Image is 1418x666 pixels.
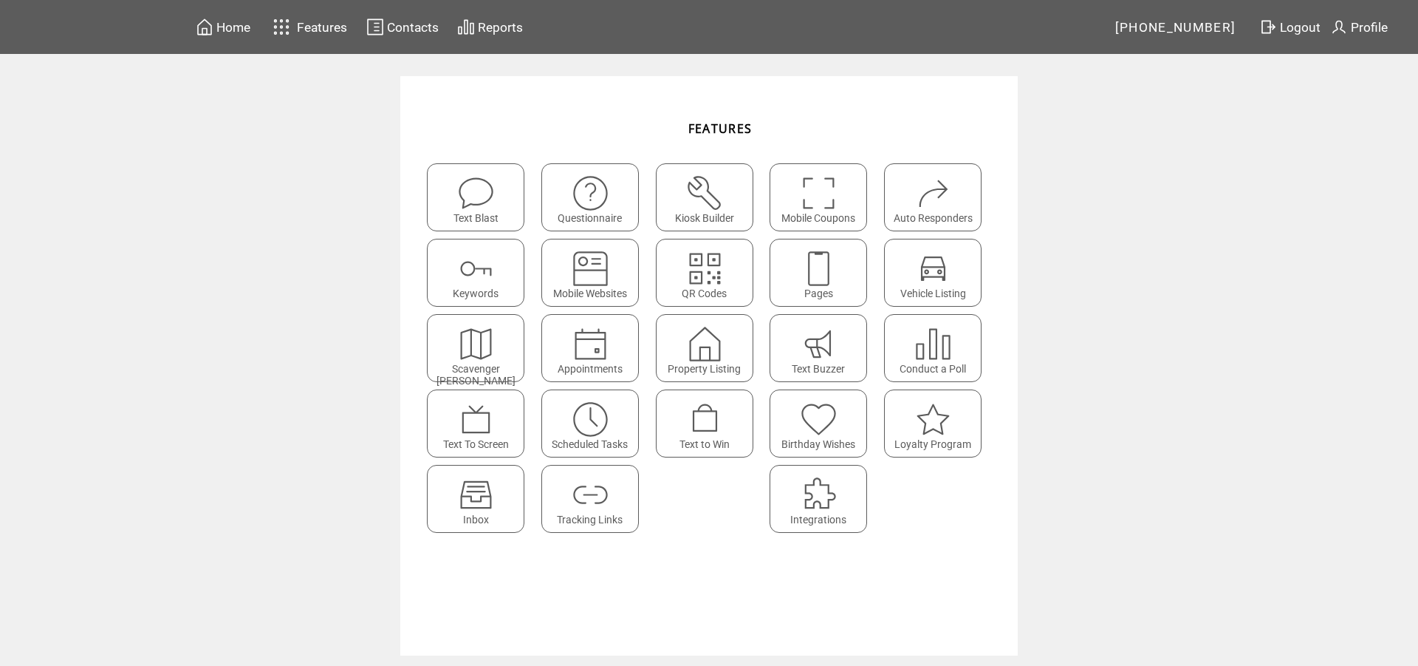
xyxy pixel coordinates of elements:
span: Birthday Wishes [781,438,855,450]
img: contacts.svg [366,18,384,36]
span: Inbox [463,514,489,526]
img: questionnaire.svg [571,174,610,213]
span: Keywords [453,288,499,299]
img: keywords.svg [456,249,496,288]
a: Scheduled Tasks [541,390,648,458]
a: Features [267,13,350,41]
a: Text Blast [427,163,534,231]
img: property-listing.svg [685,324,725,364]
img: qr.svg [685,249,725,288]
a: Home [193,16,253,38]
img: text-to-screen.svg [456,400,496,439]
a: Keywords [427,239,534,307]
span: Pages [804,288,833,299]
img: poll.svg [914,324,953,364]
img: birthday-wishes.svg [799,400,838,439]
a: Profile [1328,16,1390,38]
img: mobile-websites.svg [571,249,610,288]
span: Auto Responders [894,212,973,224]
span: Text Blast [453,212,499,224]
img: Inbox.svg [456,475,496,514]
a: Loyalty Program [884,390,991,458]
a: QR Codes [656,239,763,307]
a: Text to Win [656,390,763,458]
img: text-buzzer.svg [799,324,838,364]
span: Mobile Coupons [781,212,855,224]
a: Inbox [427,465,534,533]
span: Conduct a Poll [900,363,966,375]
a: Auto Responders [884,163,991,231]
img: scheduled-tasks.svg [571,400,610,439]
img: loyalty-program.svg [914,400,953,439]
a: Integrations [770,465,877,533]
span: Property Listing [668,363,741,375]
span: Appointments [558,363,623,375]
span: Text Buzzer [792,363,845,375]
span: Logout [1280,20,1321,35]
a: Tracking Links [541,465,648,533]
img: text-to-win.svg [685,400,725,439]
span: Tracking Links [557,514,623,526]
span: Home [216,20,250,35]
img: exit.svg [1259,18,1277,36]
img: scavenger.svg [456,324,496,364]
span: Text To Screen [443,438,509,450]
span: Kiosk Builder [675,212,734,224]
img: landing-pages.svg [799,249,838,288]
a: Questionnaire [541,163,648,231]
img: auto-responders.svg [914,174,953,213]
span: Loyalty Program [894,438,971,450]
img: vehicle-listing.svg [914,249,953,288]
span: [PHONE_NUMBER] [1115,20,1236,35]
span: Profile [1351,20,1388,35]
img: tool%201.svg [685,174,725,213]
img: home.svg [196,18,213,36]
a: Birthday Wishes [770,390,877,458]
a: Mobile Coupons [770,163,877,231]
a: Vehicle Listing [884,239,991,307]
a: Pages [770,239,877,307]
img: profile.svg [1330,18,1348,36]
span: Integrations [790,514,846,526]
a: Kiosk Builder [656,163,763,231]
img: coupons.svg [799,174,838,213]
span: Text to Win [679,438,730,450]
span: Questionnaire [558,212,622,224]
span: Vehicle Listing [900,288,966,299]
img: appointments.svg [571,324,610,364]
img: text-blast.svg [456,174,496,213]
span: Scavenger [PERSON_NAME] [436,363,516,387]
a: Contacts [364,16,441,38]
a: Property Listing [656,314,763,382]
span: Contacts [387,20,439,35]
span: Features [297,20,347,35]
a: Text Buzzer [770,314,877,382]
img: features.svg [269,15,295,39]
a: Reports [455,16,525,38]
img: integrations.svg [799,475,838,514]
img: links.svg [571,475,610,514]
img: chart.svg [457,18,475,36]
a: Conduct a Poll [884,314,991,382]
span: QR Codes [682,288,727,299]
a: Appointments [541,314,648,382]
a: Text To Screen [427,390,534,458]
span: FEATURES [688,120,753,137]
span: Mobile Websites [553,288,627,299]
a: Scavenger [PERSON_NAME] [427,314,534,382]
a: Logout [1257,16,1328,38]
span: Reports [478,20,523,35]
a: Mobile Websites [541,239,648,307]
span: Scheduled Tasks [552,438,628,450]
